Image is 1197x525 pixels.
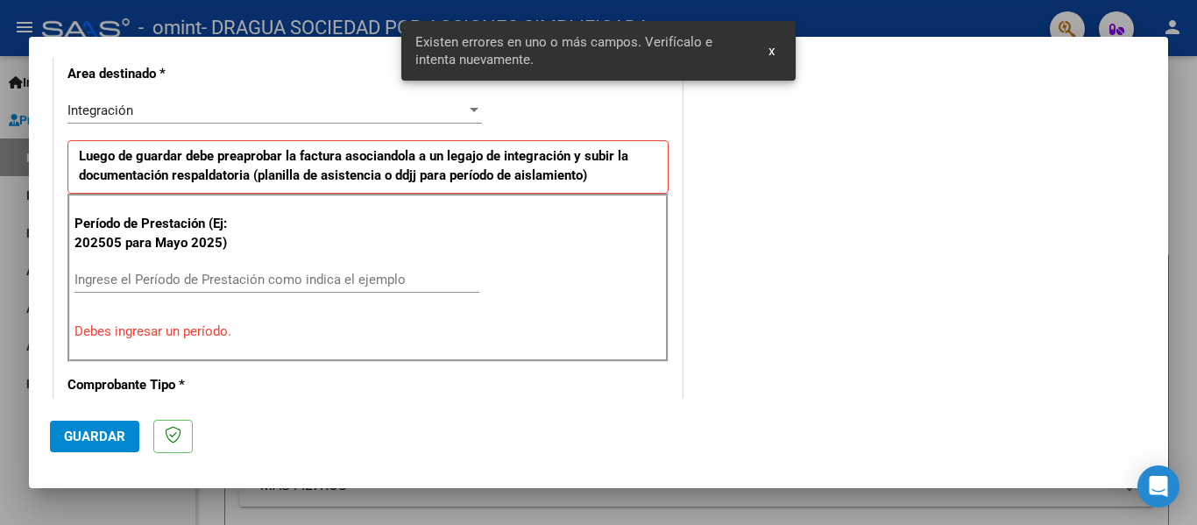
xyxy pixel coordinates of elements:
button: x [754,35,789,67]
button: Guardar [50,421,139,452]
p: Comprobante Tipo * [67,375,248,395]
span: Guardar [64,429,125,444]
div: Open Intercom Messenger [1137,465,1179,507]
span: Integración [67,103,133,118]
p: Area destinado * [67,64,248,84]
span: x [768,43,775,59]
p: Período de Prestación (Ej: 202505 para Mayo 2025) [74,214,251,253]
span: Existen errores en uno o más campos. Verifícalo e intenta nuevamente. [415,33,748,68]
p: Debes ingresar un período. [74,322,662,342]
strong: Luego de guardar debe preaprobar la factura asociandola a un legajo de integración y subir la doc... [79,148,628,184]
